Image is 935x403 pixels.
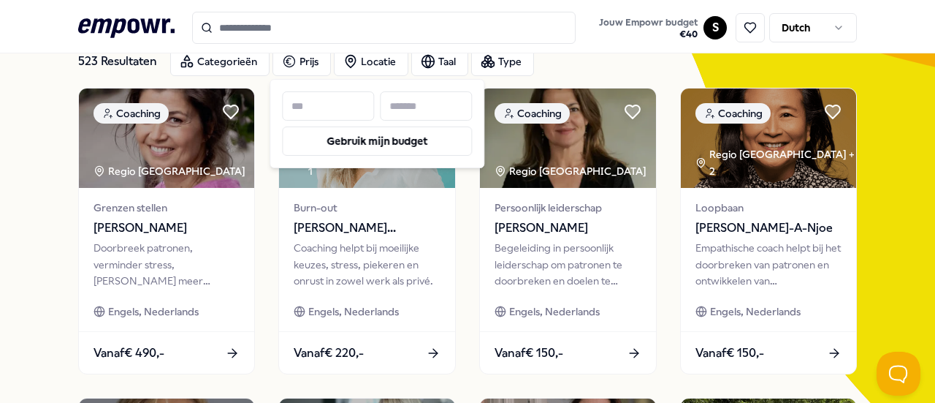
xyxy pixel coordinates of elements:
[495,200,641,216] span: Persoonlijk leiderschap
[78,88,256,374] a: package imageCoachingRegio [GEOGRAPHIC_DATA] Grenzen stellen[PERSON_NAME]Doorbreek patronen, verm...
[593,12,703,43] a: Jouw Empowr budget€40
[93,163,248,179] div: Regio [GEOGRAPHIC_DATA]
[480,88,656,188] img: package image
[78,47,159,76] div: 523 Resultaten
[79,88,255,188] img: package image
[308,304,399,320] span: Engels, Nederlands
[695,200,842,216] span: Loopbaan
[411,47,468,76] button: Taal
[596,14,701,43] button: Jouw Empowr budget€40
[471,47,534,76] button: Type
[192,12,576,44] input: Search for products, categories or subcategories
[695,240,842,289] div: Empathische coach helpt bij het doorbreken van patronen en ontwikkelen van zelfvertrouwen en inne...
[93,240,240,289] div: Doorbreek patronen, verminder stress, [PERSON_NAME] meer zelfvertrouwen, stel krachtig je eigen g...
[93,200,240,216] span: Grenzen stellen
[509,304,600,320] span: Engels, Nederlands
[294,240,440,289] div: Coaching helpt bij moeilijke keuzes, stress, piekeren en onrust in zowel werk als privé.
[93,103,169,124] div: Coaching
[695,344,764,363] span: Vanaf € 150,-
[495,163,649,179] div: Regio [GEOGRAPHIC_DATA]
[599,29,698,40] span: € 40
[479,88,657,374] a: package imageCoachingRegio [GEOGRAPHIC_DATA] Persoonlijk leiderschap[PERSON_NAME]Begeleiding in p...
[495,219,641,238] span: [PERSON_NAME]
[282,127,472,156] button: Gebruik mijn budget
[278,88,456,374] a: package imageCoachingRegio [GEOGRAPHIC_DATA] + 1Burn-out[PERSON_NAME][GEOGRAPHIC_DATA]Coaching he...
[599,17,698,29] span: Jouw Empowr budget
[695,219,842,238] span: [PERSON_NAME]-A-Njoe
[710,304,801,320] span: Engels, Nederlands
[495,344,563,363] span: Vanaf € 150,-
[334,47,408,76] button: Locatie
[170,47,270,76] button: Categorieën
[695,146,857,179] div: Regio [GEOGRAPHIC_DATA] + 2
[703,16,727,39] button: S
[681,88,857,188] img: package image
[294,219,440,238] span: [PERSON_NAME][GEOGRAPHIC_DATA]
[495,103,570,124] div: Coaching
[294,200,440,216] span: Burn-out
[93,344,164,363] span: Vanaf € 490,-
[294,344,364,363] span: Vanaf € 220,-
[108,304,199,320] span: Engels, Nederlands
[680,88,858,374] a: package imageCoachingRegio [GEOGRAPHIC_DATA] + 2Loopbaan[PERSON_NAME]-A-NjoeEmpathische coach hel...
[695,103,771,124] div: Coaching
[877,352,920,396] iframe: Help Scout Beacon - Open
[495,240,641,289] div: Begeleiding in persoonlijk leiderschap om patronen te doorbreken en doelen te bereiken via bewust...
[272,47,331,76] button: Prijs
[93,219,240,238] span: [PERSON_NAME]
